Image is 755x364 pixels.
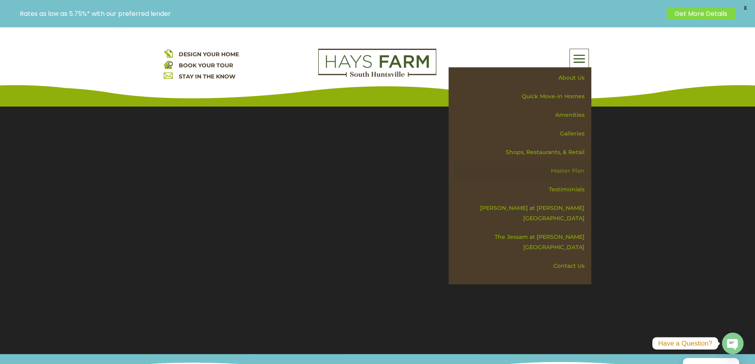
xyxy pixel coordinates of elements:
a: Shops, Restaurants, & Retail [454,143,591,162]
span: X [739,2,751,14]
a: [PERSON_NAME] at [PERSON_NAME][GEOGRAPHIC_DATA] [454,199,591,228]
img: design your home [164,49,173,58]
a: BOOK YOUR TOUR [179,62,233,69]
a: The Jessam at [PERSON_NAME][GEOGRAPHIC_DATA] [454,228,591,257]
a: Galleries [454,124,591,143]
a: Amenities [454,106,591,124]
a: Testimonials [454,180,591,199]
a: Get More Details [667,8,735,19]
a: hays farm homes huntsville development [318,72,436,79]
a: About Us [454,69,591,87]
p: Rates as low as 5.75%* with our preferred lender [20,10,663,17]
a: Contact Us [454,257,591,275]
a: Master Plan [454,162,591,180]
a: Quick Move-in Homes [454,87,591,106]
img: Logo [318,49,436,77]
a: DESIGN YOUR HOME [179,51,239,58]
img: book your home tour [164,60,173,69]
a: STAY IN THE KNOW [179,73,235,80]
